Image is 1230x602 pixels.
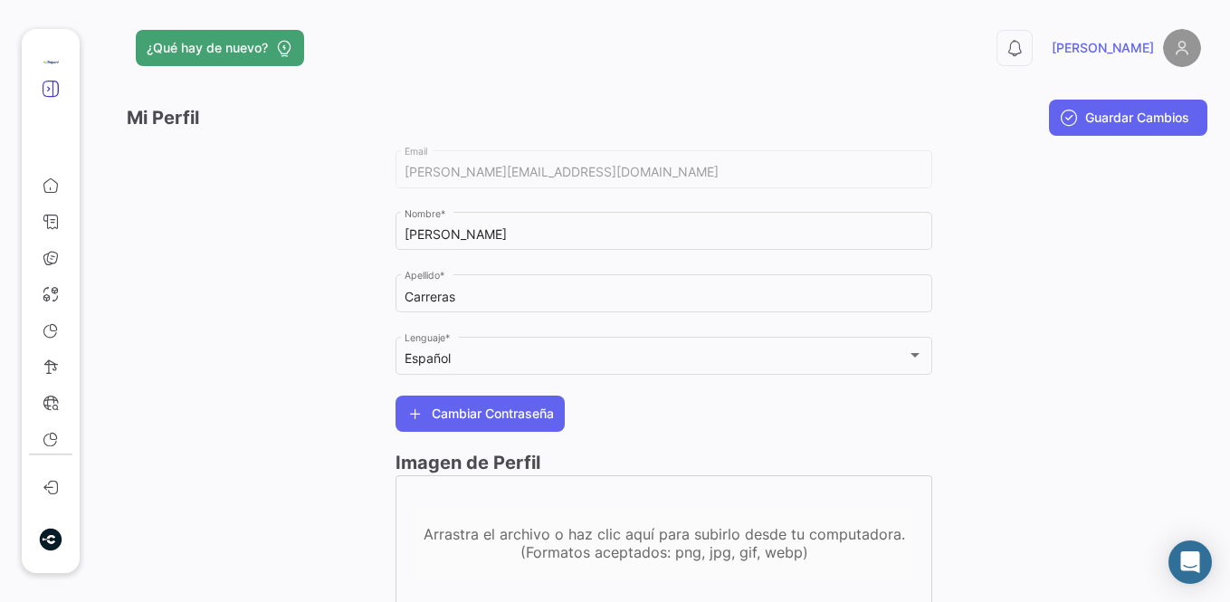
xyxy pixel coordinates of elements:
[1163,29,1201,67] img: placeholder-user.png
[1052,39,1154,57] span: [PERSON_NAME]
[1049,100,1207,136] button: Guardar Cambios
[147,39,268,57] span: ¿Qué hay de nuevo?
[432,405,554,423] span: Cambiar Contraseña
[396,396,565,432] button: Cambiar Contraseña
[415,525,914,561] div: Arrastra el archivo o haz clic aquí para subirlo desde tu computadora.(Formatos aceptados: png, j...
[396,450,933,475] h3: Imagen de Perfil
[39,51,62,74] img: bd005829-9598-4431-b544-4b06bbcd40b2.jpg
[405,350,451,366] mat-select-trigger: Español
[1168,540,1212,584] div: Abrir Intercom Messenger
[127,105,199,131] h3: Mi Perfil
[136,30,304,66] button: ¿Qué hay de nuevo?
[1085,109,1189,127] span: Guardar Cambios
